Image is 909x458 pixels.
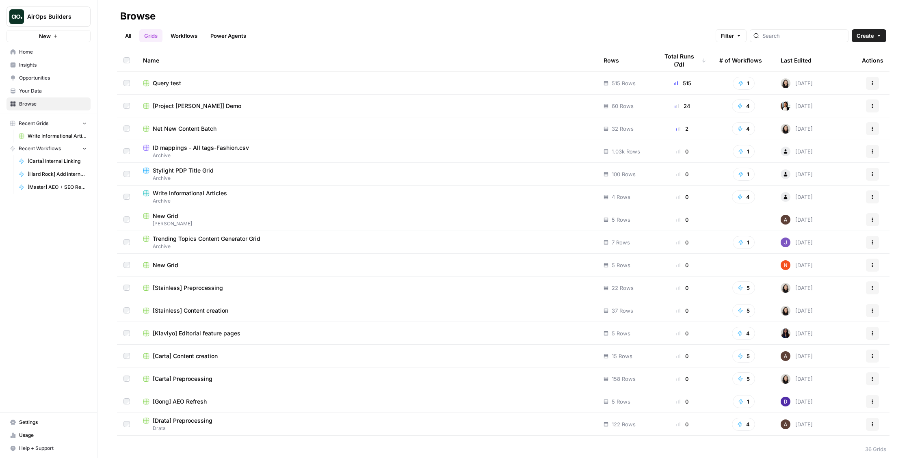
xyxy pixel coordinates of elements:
a: [Carta] Preprocessing [143,375,591,383]
span: [PERSON_NAME] [143,220,591,227]
span: Write Informational Articles [153,189,227,197]
a: [Gong] AEO Refresh [143,398,591,406]
span: 5 Rows [612,329,630,337]
div: Name [143,49,591,71]
div: [DATE] [781,147,813,156]
a: [Klaviyo] Editorial feature pages [143,329,591,337]
input: Search [762,32,845,40]
img: wtbmvrjo3qvncyiyitl6zoukl9gz [781,351,790,361]
div: 0 [658,147,706,156]
div: [DATE] [781,238,813,247]
img: rox323kbkgutb4wcij4krxobkpon [781,328,790,338]
span: Write Informational Article [28,132,87,140]
div: 0 [658,238,706,246]
div: 0 [658,398,706,406]
a: [Stainless] Content creation [143,307,591,315]
button: 5 [732,372,755,385]
span: Your Data [19,87,87,95]
a: Write Informational Article [15,130,91,143]
a: Usage [6,429,91,442]
span: [Master] AEO + SEO Refresh [28,184,87,191]
div: 0 [658,216,706,224]
img: t5ef5oef8zpw1w4g2xghobes91mw [781,374,790,384]
div: 36 Grids [865,445,886,453]
span: 5 Rows [612,216,630,224]
div: [DATE] [781,169,813,179]
span: AirOps Builders [27,13,76,21]
img: t5ef5oef8zpw1w4g2xghobes91mw [781,306,790,315]
span: Insights [19,61,87,69]
span: 7 Rows [612,238,630,246]
span: 4 Rows [612,193,630,201]
button: 4 [732,418,755,431]
span: Help + Support [19,445,87,452]
a: [Master] AEO + SEO Refresh [15,181,91,194]
div: 515 [658,79,706,87]
span: Usage [19,432,87,439]
a: Stylight PDP Title GridArchive [143,166,591,182]
a: Workflows [166,29,202,42]
img: wtbmvrjo3qvncyiyitl6zoukl9gz [781,419,790,429]
div: [DATE] [781,351,813,361]
img: wtbmvrjo3qvncyiyitl6zoukl9gz [781,215,790,225]
img: 6clbhjv5t98vtpq4yyt91utag0vy [781,397,790,406]
span: Archive [143,197,591,205]
span: 158 Rows [612,375,636,383]
a: Write Informational ArticlesArchive [143,189,591,205]
img: t5ef5oef8zpw1w4g2xghobes91mw [781,78,790,88]
div: [DATE] [781,374,813,384]
a: Power Agents [206,29,251,42]
span: [Klaviyo] Editorial feature pages [153,329,240,337]
a: Settings [6,416,91,429]
a: Net New Content Batch [143,125,591,133]
div: Actions [862,49,883,71]
div: [DATE] [781,397,813,406]
div: [DATE] [781,328,813,338]
div: 0 [658,420,706,428]
a: [Stainless] Preprocessing [143,284,591,292]
span: Archive [143,152,591,159]
button: Help + Support [6,442,91,455]
img: 0zq3u6mavslg9mfedaeh1sexea8t [781,260,790,270]
button: 5 [732,350,755,363]
a: [PERSON_NAME] content refresh test[Master] Content Refresh [143,439,591,455]
span: 1.03k Rows [612,147,640,156]
div: 0 [658,352,706,360]
span: Archive [143,243,591,250]
a: Query test [143,79,591,87]
span: 37 Rows [612,307,633,315]
img: AirOps Builders Logo [9,9,24,24]
button: 5 [732,281,755,294]
span: [Project [PERSON_NAME]] Demo [153,102,241,110]
div: Browse [120,10,156,23]
a: New Grid[PERSON_NAME] [143,212,591,227]
a: [Drata] PreprocessingDrata [143,417,591,432]
div: [DATE] [781,283,813,293]
span: [Gong] AEO Refresh [153,398,207,406]
span: Archive [143,175,591,182]
div: Last Edited [781,49,812,71]
span: New [39,32,51,40]
button: 4 [732,190,755,203]
div: 0 [658,375,706,383]
div: 0 [658,261,706,269]
a: [Carta] Content creation [143,352,591,360]
button: 1 [733,77,755,90]
a: Trending Topics Content Generator GridArchive [143,235,591,250]
span: Filter [721,32,734,40]
span: [Stainless] Content creation [153,307,228,315]
div: Rows [604,49,619,71]
img: t5ef5oef8zpw1w4g2xghobes91mw [781,283,790,293]
div: [DATE] [781,124,813,134]
a: Insights [6,58,91,71]
a: Browse [6,97,91,110]
div: [DATE] [781,306,813,315]
span: Settings [19,419,87,426]
span: Trending Topics Content Generator Grid [153,235,260,243]
span: 15 Rows [612,352,632,360]
span: [Carta] Internal Linking [28,158,87,165]
div: 0 [658,284,706,292]
span: [PERSON_NAME] content refresh test [153,439,254,447]
button: Create [852,29,886,42]
span: 22 Rows [612,284,634,292]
